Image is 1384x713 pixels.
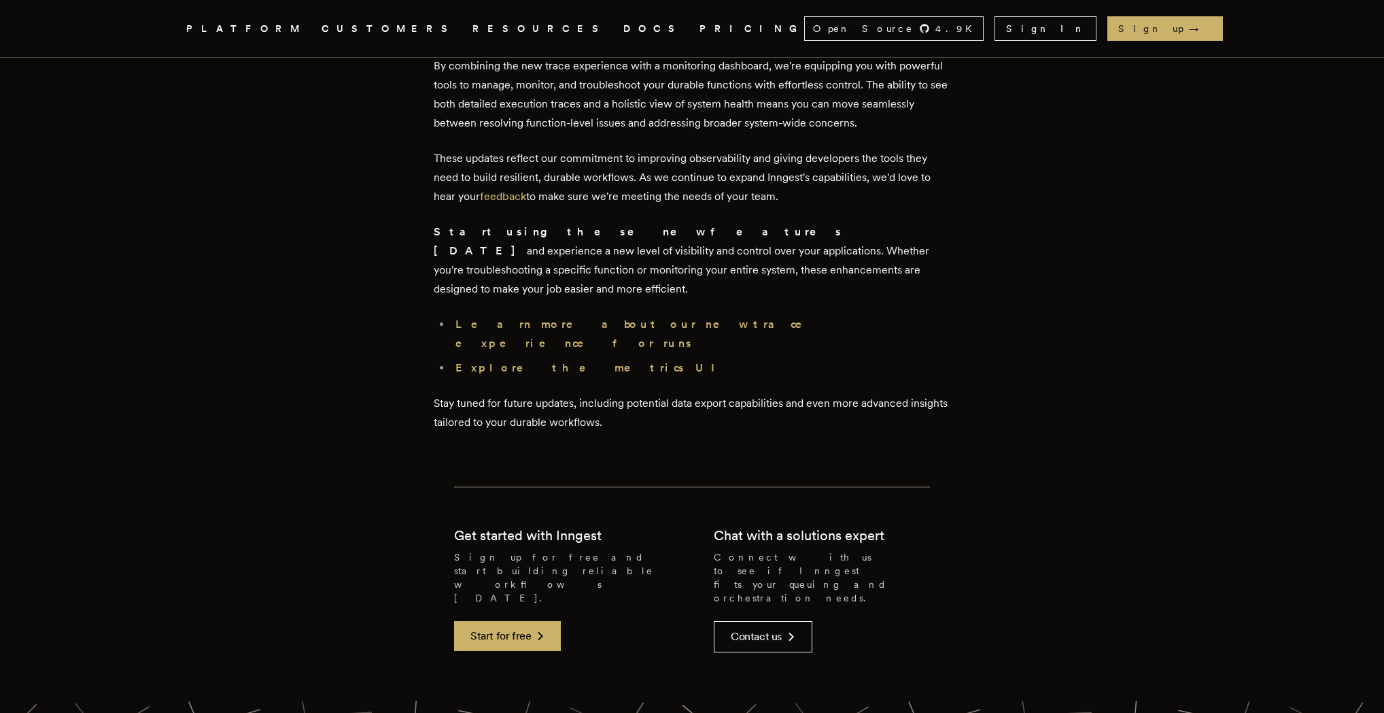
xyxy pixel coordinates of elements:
[472,20,607,37] button: RESOURCES
[813,22,914,35] span: Open Source
[714,526,884,545] h2: Chat with a solutions expert
[455,361,727,374] a: Explore the metrics UI
[714,621,812,652] a: Contact us
[434,225,843,257] strong: Start using these new features [DATE]
[434,149,950,206] p: These updates reflect our commitment to improving observability and giving developers the tools t...
[322,20,456,37] a: CUSTOMERS
[1189,22,1212,35] span: →
[480,190,526,203] a: feedback
[714,550,930,605] p: Connect with us to see if Inngest fits your queuing and orchestration needs.
[1107,16,1223,41] a: Sign up
[434,394,950,432] p: Stay tuned for future updates, including potential data export capabilities and even more advance...
[699,20,804,37] a: PRICING
[434,56,950,133] p: By combining the new trace experience with a monitoring dashboard, we're equipping you with power...
[454,526,602,545] h2: Get started with Inngest
[454,621,561,651] a: Start for free
[434,222,950,299] p: and experience a new level of visibility and control over your applications. Whether you're troub...
[455,318,821,350] a: Learn more about our new trace experience for runs
[623,20,683,37] a: DOCS
[994,16,1096,41] a: Sign In
[186,20,305,37] button: PLATFORM
[454,550,670,605] p: Sign up for free and start building reliable workflows [DATE].
[935,22,980,35] span: 4.9 K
